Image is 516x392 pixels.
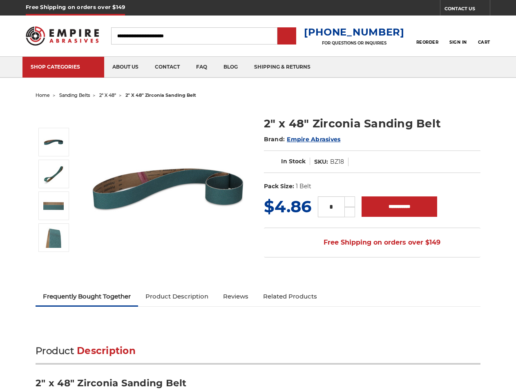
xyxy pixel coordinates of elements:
a: faq [188,57,215,78]
a: Product Description [138,287,216,305]
a: shipping & returns [246,57,319,78]
dt: SKU: [314,158,328,166]
img: 2" x 48" - Zirconia Sanding Belt [43,227,64,248]
a: contact [147,57,188,78]
a: Reviews [216,287,256,305]
a: CONTACT US [445,4,490,16]
span: Reorder [416,40,439,45]
span: Product [36,345,74,356]
dd: BZ18 [330,158,344,166]
a: blog [215,57,246,78]
span: Sign In [449,40,467,45]
span: In Stock [281,158,306,165]
p: FOR QUESTIONS OR INQUIRIES [304,40,404,46]
dd: 1 Belt [296,182,311,191]
a: 2" x 48" [99,92,116,98]
span: 2" x 48" zirconia sanding belt [125,92,196,98]
div: SHOP CATEGORIES [31,64,96,70]
h1: 2" x 48" Zirconia Sanding Belt [264,116,480,131]
img: 2" x 48" Zirconia Oxide Sanding Belt [43,164,64,184]
span: $4.86 [264,196,311,216]
a: Frequently Bought Together [36,287,138,305]
a: sanding belts [59,92,90,98]
a: Cart [478,27,490,45]
input: Submit [279,28,295,45]
img: 2" x 48" Zirc Sanding Belt [43,196,64,216]
a: Empire Abrasives [287,136,340,143]
span: Cart [478,40,490,45]
dt: Pack Size: [264,182,294,191]
a: about us [104,57,147,78]
a: home [36,92,50,98]
a: Reorder [416,27,439,45]
img: 2" x 48" Sanding Belt - Zirconia [87,107,250,270]
span: Free Shipping on orders over $149 [304,234,440,251]
img: 2" x 48" Sanding Belt - Zirconia [43,132,64,152]
span: Description [77,345,136,356]
a: Related Products [256,287,324,305]
a: [PHONE_NUMBER] [304,26,404,38]
span: Brand: [264,136,285,143]
img: Empire Abrasives [26,22,99,50]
